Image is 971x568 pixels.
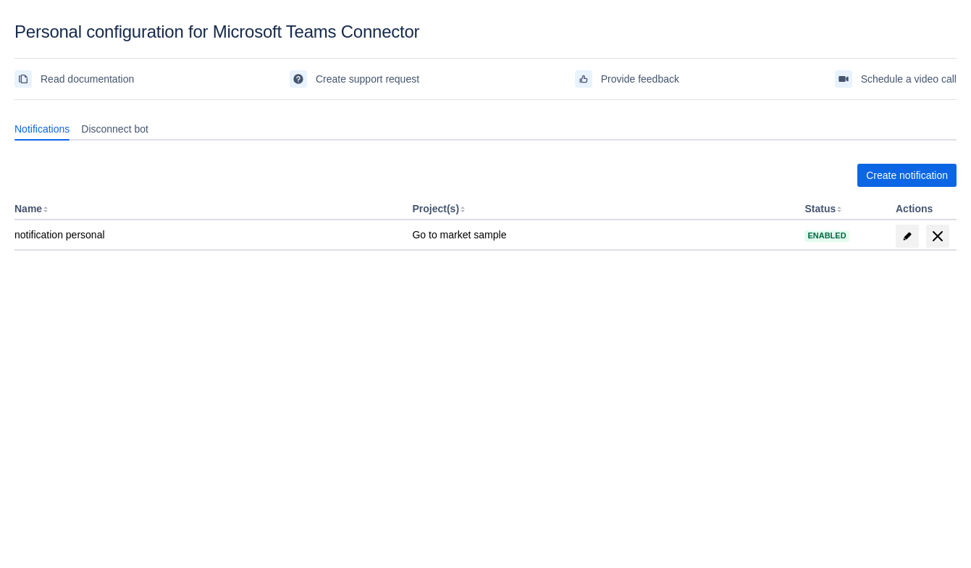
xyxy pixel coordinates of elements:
th: Actions [890,199,957,220]
a: Schedule a video call [835,67,957,91]
span: support [293,73,304,85]
span: videoCall [838,73,849,85]
span: delete [929,227,946,245]
a: Provide feedback [575,67,679,91]
button: Create notification [857,164,957,187]
span: Create support request [316,67,419,91]
div: Personal configuration for Microsoft Teams Connector [14,22,957,42]
span: Provide feedback [601,67,679,91]
div: Go to market sample [412,227,793,242]
span: Schedule a video call [861,67,957,91]
span: Enabled [804,232,849,240]
span: Create notification [866,164,948,187]
span: documentation [17,73,29,85]
button: Project(s) [412,203,459,214]
a: Read documentation [14,67,134,91]
span: Read documentation [41,67,134,91]
span: Notifications [14,122,70,136]
span: feedback [578,73,589,85]
span: Disconnect bot [81,122,148,136]
button: Name [14,203,42,214]
span: edit [901,230,913,242]
button: Status [804,203,836,214]
div: notification personal [14,227,400,242]
a: Create support request [290,67,419,91]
